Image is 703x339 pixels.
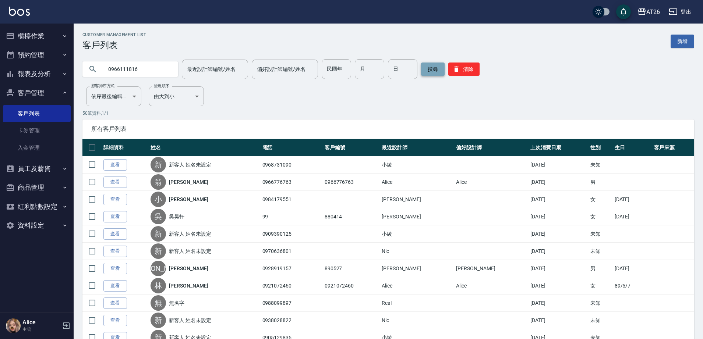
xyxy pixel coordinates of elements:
div: 小 [151,192,166,207]
a: [PERSON_NAME] [169,178,208,186]
td: 0928919157 [261,260,323,277]
td: [DATE] [529,243,589,260]
th: 性別 [589,139,613,156]
p: 50 筆資料, 1 / 1 [82,110,694,117]
td: Nic [380,243,454,260]
a: 無名字 [169,299,184,307]
td: 890527 [323,260,380,277]
td: [DATE] [529,208,589,225]
a: 查看 [103,159,127,171]
button: 紅利點數設定 [3,197,71,216]
td: 0909390125 [261,225,323,243]
td: 99 [261,208,323,225]
td: 未知 [589,225,613,243]
div: AT26 [646,7,660,17]
th: 客戶編號 [323,139,380,156]
div: 新 [151,226,166,242]
a: 吳昊軒 [169,213,184,220]
button: 搜尋 [421,63,445,76]
div: 新 [151,243,166,259]
td: [DATE] [529,225,589,243]
td: 女 [589,277,613,295]
td: [DATE] [613,208,652,225]
a: 客戶列表 [3,105,71,122]
div: 新 [151,157,166,172]
td: Alice [454,174,529,191]
label: 呈現順序 [154,83,169,89]
td: 小綾 [380,156,454,174]
td: 89/5/7 [613,277,652,295]
a: 新客人 姓名未設定 [169,230,211,238]
button: 資料設定 [3,216,71,235]
td: Alice [380,174,454,191]
td: [PERSON_NAME] [380,208,454,225]
a: [PERSON_NAME] [169,265,208,272]
th: 客戶來源 [652,139,694,156]
td: 女 [589,191,613,208]
button: 登出 [666,5,694,19]
a: 入金管理 [3,139,71,156]
td: [DATE] [529,277,589,295]
button: 員工及薪資 [3,159,71,178]
div: 依序最後編輯時間 [86,86,141,106]
a: 查看 [103,228,127,240]
a: 查看 [103,315,127,326]
td: [PERSON_NAME] [380,191,454,208]
a: 新客人 姓名未設定 [169,317,211,324]
p: 主管 [22,326,60,333]
td: [DATE] [529,295,589,312]
th: 詳細資料 [102,139,149,156]
img: Person [6,318,21,333]
th: 電話 [261,139,323,156]
a: [PERSON_NAME] [169,282,208,289]
a: 查看 [103,211,127,222]
button: 預約管理 [3,46,71,65]
td: 未知 [589,156,613,174]
button: 客戶管理 [3,83,71,103]
a: 新客人 姓名未設定 [169,161,211,168]
td: 男 [589,260,613,277]
button: 商品管理 [3,178,71,197]
td: 0966776763 [323,174,380,191]
h2: Customer Management List [82,32,146,37]
td: 0988099897 [261,295,323,312]
h3: 客戶列表 [82,40,146,50]
td: 0984179551 [261,191,323,208]
td: [DATE] [529,312,589,329]
td: Alice [454,277,529,295]
th: 偏好設計師 [454,139,529,156]
a: 查看 [103,280,127,292]
td: 880414 [323,208,380,225]
td: [DATE] [529,191,589,208]
a: 新客人 姓名未設定 [169,247,211,255]
div: [PERSON_NAME] [151,261,166,276]
td: 未知 [589,312,613,329]
td: 未知 [589,243,613,260]
button: 報表及分析 [3,64,71,83]
a: 查看 [103,176,127,188]
td: [DATE] [529,174,589,191]
button: 櫃檯作業 [3,26,71,46]
td: [DATE] [613,191,652,208]
div: 翁 [151,174,166,190]
td: 0970636801 [261,243,323,260]
h5: Alice [22,319,60,326]
td: Nic [380,312,454,329]
div: 由大到小 [149,86,204,106]
td: 0966776763 [261,174,323,191]
button: AT26 [635,4,663,19]
td: 0921072460 [261,277,323,295]
td: [DATE] [529,260,589,277]
div: 吳 [151,209,166,224]
div: 林 [151,278,166,293]
button: 清除 [448,63,480,76]
td: 未知 [589,295,613,312]
img: Logo [9,7,30,16]
td: [PERSON_NAME] [454,260,529,277]
td: [PERSON_NAME] [380,260,454,277]
td: 0968731090 [261,156,323,174]
a: [PERSON_NAME] [169,196,208,203]
td: Real [380,295,454,312]
a: 新增 [671,35,694,48]
td: 0921072460 [323,277,380,295]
